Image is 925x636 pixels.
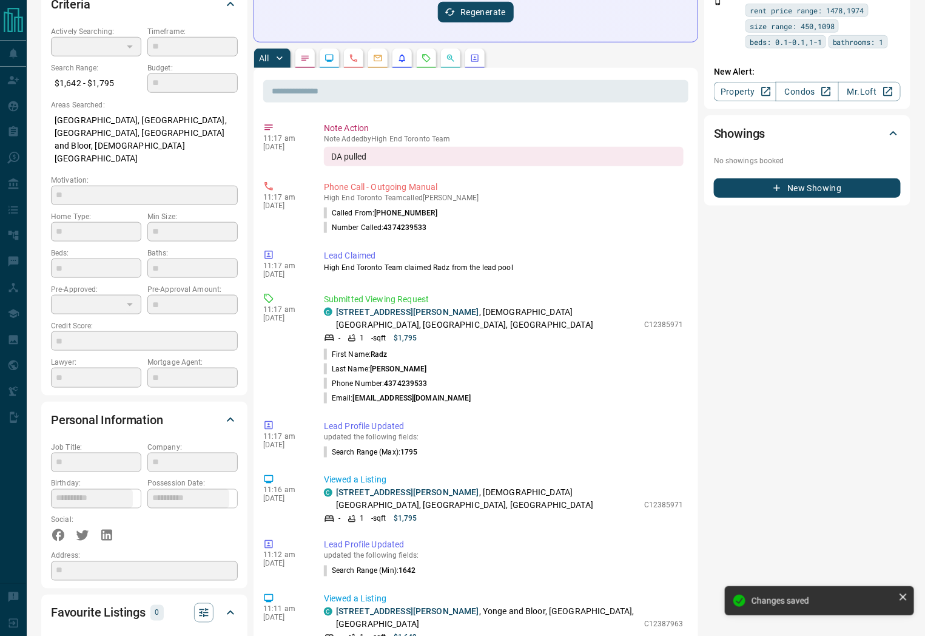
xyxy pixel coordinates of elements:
[324,539,684,552] p: Lead Profile Updated
[147,478,238,489] p: Possession Date:
[399,567,415,575] span: 1642
[714,119,901,148] div: Showings
[324,489,332,497] div: condos.ca
[446,53,456,63] svg: Opportunities
[750,20,835,32] span: size range: 450,1098
[147,357,238,368] p: Mortgage Agent:
[349,53,358,63] svg: Calls
[336,487,638,512] p: , [DEMOGRAPHIC_DATA][GEOGRAPHIC_DATA], [GEOGRAPHIC_DATA], [GEOGRAPHIC_DATA]
[324,364,427,374] p: Last Name:
[324,393,471,404] p: Email:
[147,211,238,222] p: Min Size:
[324,181,684,194] p: Phone Call - Outgoing Manual
[147,284,238,295] p: Pre-Approval Amount:
[324,122,684,135] p: Note Action
[51,248,141,259] p: Beds:
[400,448,417,456] span: 1795
[263,314,306,322] p: [DATE]
[336,606,638,631] p: , Yonge and Bloor, [GEOGRAPHIC_DATA], [GEOGRAPHIC_DATA]
[259,54,269,63] p: All
[324,420,684,433] p: Lead Profile Updated
[51,73,141,93] p: $1,642 - $1,795
[263,441,306,449] p: [DATE]
[714,155,901,166] p: No showings booked
[324,293,684,306] p: Submitted Viewing Request
[338,513,340,524] p: -
[336,307,479,317] a: [STREET_ADDRESS][PERSON_NAME]
[394,513,417,524] p: $1,795
[263,605,306,614] p: 11:11 am
[353,394,471,402] span: [EMAIL_ADDRESS][DOMAIN_NAME]
[750,4,864,16] span: rent price range: 1478,1974
[51,100,238,110] p: Areas Searched:
[147,442,238,453] p: Company:
[370,365,426,373] span: [PERSON_NAME]
[371,333,386,343] p: - sqft
[51,405,238,435] div: Personal Information
[438,2,514,22] button: Regenerate
[147,63,238,73] p: Budget:
[51,478,141,489] p: Birthday:
[51,515,141,526] p: Social:
[263,495,306,503] p: [DATE]
[51,211,141,222] p: Home Type:
[374,209,437,217] span: [PHONE_NUMBER]
[324,308,332,316] div: condos.ca
[147,26,238,37] p: Timeframe:
[714,82,776,101] a: Property
[838,82,901,101] a: Mr.Loft
[51,598,238,628] div: Favourite Listings0
[324,147,684,166] div: DA pulled
[51,175,238,186] p: Motivation:
[147,248,238,259] p: Baths:
[300,53,310,63] svg: Notes
[324,349,388,360] p: First Name:
[324,378,428,389] p: Phone Number:
[51,63,141,73] p: Search Range:
[263,305,306,314] p: 11:17 am
[336,488,479,498] a: [STREET_ADDRESS][PERSON_NAME]
[714,66,901,78] p: New Alert:
[263,486,306,495] p: 11:16 am
[714,124,765,143] h2: Showings
[371,513,386,524] p: - sqft
[776,82,838,101] a: Condos
[51,26,141,37] p: Actively Searching:
[263,432,306,441] p: 11:17 am
[324,593,684,606] p: Viewed a Listing
[263,134,306,143] p: 11:17 am
[336,607,479,617] a: [STREET_ADDRESS][PERSON_NAME]
[263,201,306,210] p: [DATE]
[324,447,418,458] p: Search Range (Max) :
[324,135,684,143] p: Note Added by High End Toronto Team
[384,223,427,232] span: 4374239533
[263,270,306,279] p: [DATE]
[324,249,684,262] p: Lead Claimed
[397,53,407,63] svg: Listing Alerts
[336,306,638,331] p: , [DEMOGRAPHIC_DATA][GEOGRAPHIC_DATA], [GEOGRAPHIC_DATA], [GEOGRAPHIC_DATA]
[51,410,163,430] h2: Personal Information
[263,193,306,201] p: 11:17 am
[384,379,427,388] span: 4374239533
[263,143,306,151] p: [DATE]
[263,560,306,568] p: [DATE]
[714,178,901,198] button: New Showing
[644,619,684,630] p: C12387963
[338,333,340,343] p: -
[373,53,383,63] svg: Emails
[324,607,332,616] div: condos.ca
[324,222,427,233] p: Number Called:
[324,566,416,577] p: Search Range (Min) :
[422,53,431,63] svg: Requests
[470,53,480,63] svg: Agent Actions
[324,208,437,218] p: Called From:
[752,596,893,606] div: Changes saved
[750,36,822,48] span: beds: 0.1-0.1,1-1
[394,333,417,343] p: $1,795
[263,614,306,622] p: [DATE]
[371,350,387,359] span: Radz
[51,442,141,453] p: Job Title:
[324,474,684,487] p: Viewed a Listing
[324,433,684,441] p: updated the following fields:
[51,284,141,295] p: Pre-Approved:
